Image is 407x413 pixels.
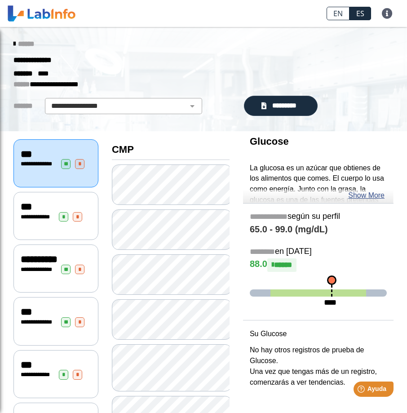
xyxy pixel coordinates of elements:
[250,329,387,339] p: Su Glucose
[250,258,387,272] h4: 88.0
[250,224,387,235] h4: 65.0 - 99.0 (mg/dL)
[250,136,289,147] b: Glucose
[112,144,134,155] b: CMP
[327,378,397,403] iframe: Help widget launcher
[327,7,349,20] a: EN
[250,212,387,222] h5: según su perfil
[250,345,387,388] p: No hay otros registros de prueba de Glucose. Una vez que tengas más de un registro, comenzarás a ...
[349,7,371,20] a: ES
[250,247,387,257] h5: en [DATE]
[250,163,387,302] p: La glucosa es un azúcar que obtienes de los alimentos que comes. El cuerpo lo usa como energía. J...
[348,190,385,201] a: Show More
